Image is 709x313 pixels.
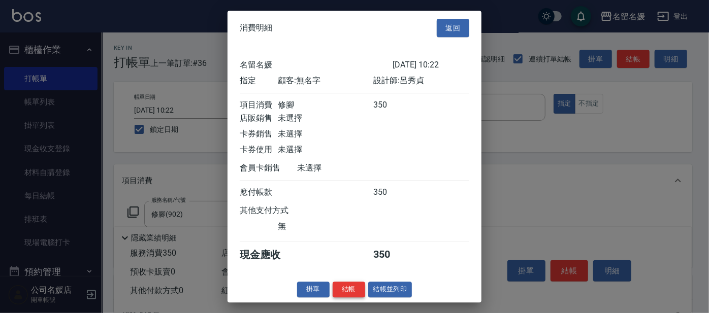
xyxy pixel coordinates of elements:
[278,76,373,86] div: 顧客: 無名字
[278,100,373,111] div: 修腳
[240,113,278,124] div: 店販銷售
[240,23,272,33] span: 消費明細
[374,248,412,262] div: 350
[278,129,373,140] div: 未選擇
[374,187,412,198] div: 350
[240,145,278,155] div: 卡券使用
[240,187,278,198] div: 應付帳款
[374,76,469,86] div: 設計師: 呂秀貞
[240,129,278,140] div: 卡券銷售
[374,100,412,111] div: 350
[278,221,373,232] div: 無
[297,163,393,173] div: 未選擇
[393,60,469,71] div: [DATE] 10:22
[437,19,469,38] button: 返回
[278,145,373,155] div: 未選擇
[240,205,316,216] div: 其他支付方式
[240,60,393,71] div: 名留名媛
[240,163,297,173] div: 會員卡銷售
[240,100,278,111] div: 項目消費
[278,113,373,124] div: 未選擇
[240,76,278,86] div: 指定
[333,282,365,297] button: 結帳
[297,282,330,297] button: 掛單
[240,248,297,262] div: 現金應收
[368,282,412,297] button: 結帳並列印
